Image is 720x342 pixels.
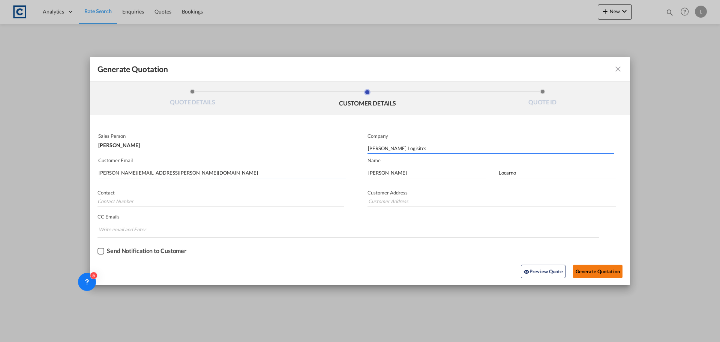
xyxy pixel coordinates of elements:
[455,89,630,109] li: QUOTE ID
[367,167,486,178] input: First Name
[97,247,187,255] md-checkbox: Checkbox No Ink
[521,265,565,278] button: icon-eyePreview Quote
[107,247,187,254] div: Send Notification to Customer
[97,190,344,196] p: Contact
[97,64,168,74] span: Generate Quotation
[367,196,616,207] input: Customer Address
[90,57,630,285] md-dialog: Generate QuotationQUOTE ...
[99,223,155,235] input: Chips input.
[523,269,529,275] md-icon: icon-eye
[367,133,614,139] p: Company
[367,190,408,196] span: Customer Address
[98,139,344,148] div: [PERSON_NAME]
[105,89,280,109] li: QUOTE DETAILS
[98,133,344,139] p: Sales Person
[573,265,622,278] button: Generate Quotation
[97,214,599,220] p: CC Emails
[97,196,344,207] input: Contact Number
[99,167,346,178] input: Search by Customer Name/Email Id/Company
[498,167,616,178] input: Last Name
[98,157,346,163] p: Customer Email
[367,157,630,163] p: Name
[613,65,622,74] md-icon: icon-close fg-AAA8AD cursor m-0
[368,143,614,154] input: Company Name
[97,223,599,237] md-chips-wrap: Chips container. Enter the text area, then type text, and press enter to add a chip.
[280,89,455,109] li: CUSTOMER DETAILS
